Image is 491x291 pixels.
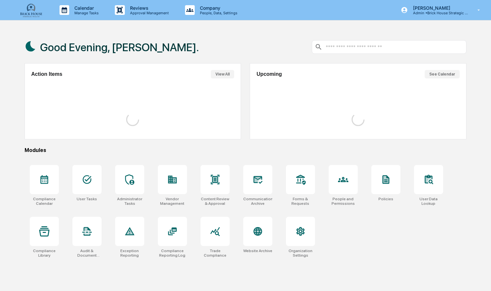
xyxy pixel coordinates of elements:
h1: Good Evening, [PERSON_NAME]. [40,41,199,54]
div: Forms & Requests [286,197,315,206]
p: Reviews [125,5,172,11]
p: Approval Management [125,11,172,15]
div: Administrator Tasks [115,197,144,206]
button: See Calendar [425,70,460,78]
div: Website Archive [243,249,272,253]
img: logo [16,3,47,17]
div: User Data Lookup [414,197,443,206]
div: Compliance Calendar [30,197,59,206]
div: Content Review & Approval [201,197,230,206]
div: User Tasks [77,197,97,201]
div: Exception Reporting [115,249,144,258]
p: People, Data, Settings [195,11,241,15]
div: Communications Archive [243,197,272,206]
div: Audit & Document Logs [72,249,102,258]
div: Compliance Library [30,249,59,258]
div: Compliance Reporting Log [158,249,187,258]
p: Company [195,5,241,11]
p: [PERSON_NAME] [408,5,468,11]
div: Organization Settings [286,249,315,258]
div: Policies [378,197,393,201]
div: People and Permissions [329,197,358,206]
div: Vendor Management [158,197,187,206]
p: Admin • Brick House Strategic Wealth [408,11,468,15]
button: View All [211,70,234,78]
p: Calendar [69,5,102,11]
h2: Action Items [31,71,62,77]
div: Trade Compliance [201,249,230,258]
h2: Upcoming [256,71,282,77]
div: Modules [25,147,466,153]
p: Manage Tasks [69,11,102,15]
